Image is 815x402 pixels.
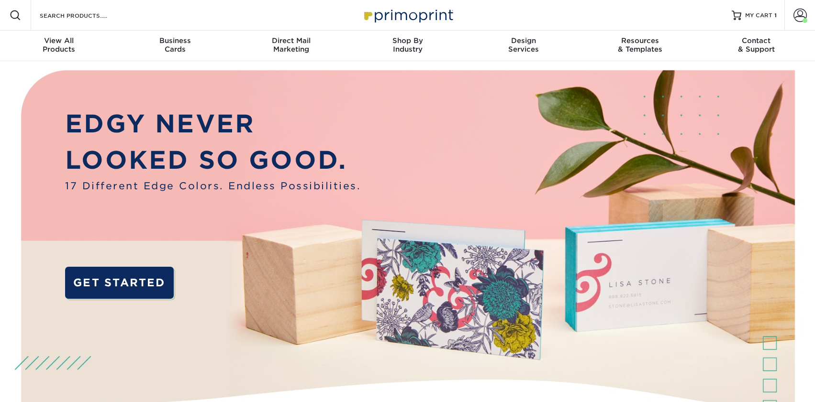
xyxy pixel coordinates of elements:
[466,36,582,54] div: Services
[65,106,361,142] p: EDGY NEVER
[233,31,349,61] a: Direct MailMarketing
[65,142,361,179] p: LOOKED SO GOOD.
[39,10,132,21] input: SEARCH PRODUCTS.....
[117,31,233,61] a: BusinessCards
[774,12,777,19] span: 1
[698,36,815,45] span: Contact
[698,31,815,61] a: Contact& Support
[65,179,361,194] span: 17 Different Edge Colors. Endless Possibilities.
[360,5,456,25] img: Primoprint
[466,31,582,61] a: DesignServices
[65,267,173,299] a: GET STARTED
[745,11,772,20] span: MY CART
[233,36,349,45] span: Direct Mail
[349,36,466,54] div: Industry
[582,36,698,54] div: & Templates
[117,36,233,45] span: Business
[117,36,233,54] div: Cards
[1,36,117,45] span: View All
[698,36,815,54] div: & Support
[582,31,698,61] a: Resources& Templates
[1,31,117,61] a: View AllProducts
[349,36,466,45] span: Shop By
[349,31,466,61] a: Shop ByIndustry
[466,36,582,45] span: Design
[233,36,349,54] div: Marketing
[582,36,698,45] span: Resources
[1,36,117,54] div: Products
